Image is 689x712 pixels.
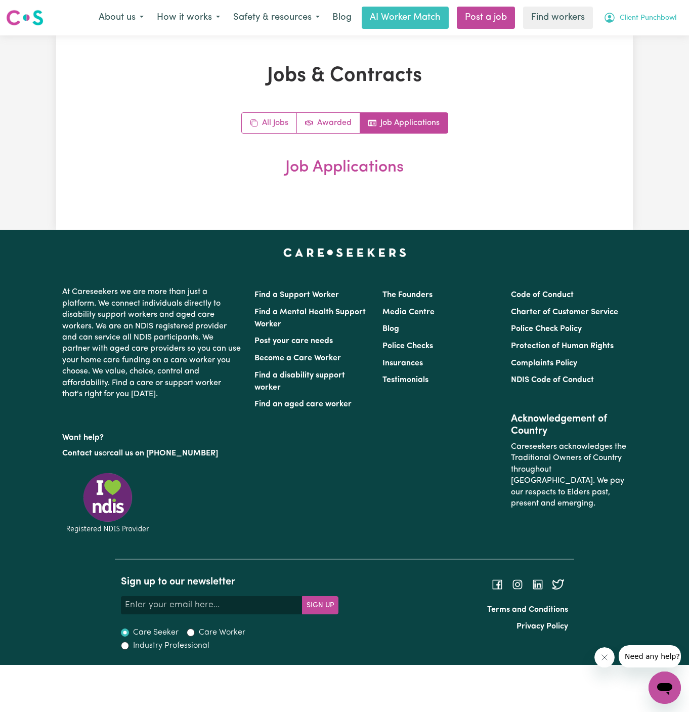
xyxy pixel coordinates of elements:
a: Insurances [382,359,423,367]
a: Post a job [457,7,515,29]
a: call us on [PHONE_NUMBER] [110,449,218,457]
h2: Sign up to our newsletter [121,576,338,588]
a: Follow Careseekers on Twitter [552,580,564,589]
a: Post your care needs [254,337,333,345]
h1: Jobs & Contracts [110,64,579,88]
h2: Acknowledgement of Country [511,413,627,437]
a: Find a disability support worker [254,371,345,392]
a: All jobs [242,113,297,133]
button: Subscribe [302,596,338,614]
p: Want help? [62,428,242,443]
a: Job applications [360,113,448,133]
a: The Founders [382,291,433,299]
a: Blog [326,7,358,29]
a: Find an aged care worker [254,400,352,408]
label: Industry Professional [133,640,209,652]
iframe: Close message [594,647,615,667]
a: Code of Conduct [511,291,574,299]
h2: Job Applications [110,158,579,177]
input: Enter your email here... [121,596,303,614]
a: Blog [382,325,399,333]
iframe: Button to launch messaging window [649,672,681,704]
img: Registered NDIS provider [62,471,153,534]
a: Follow Careseekers on LinkedIn [532,580,544,589]
button: Safety & resources [227,7,326,28]
iframe: Message from company [619,645,681,667]
a: Complaints Policy [511,359,577,367]
label: Care Worker [199,626,245,639]
a: Become a Care Worker [254,354,341,362]
a: NDIS Code of Conduct [511,376,594,384]
a: Careseekers home page [283,248,406,256]
p: At Careseekers we are more than just a platform. We connect individuals directly to disability su... [62,282,242,404]
span: Client Punchbowl [620,13,676,24]
a: Terms and Conditions [487,606,568,614]
a: Active jobs [297,113,360,133]
p: or [62,444,242,463]
a: AI Worker Match [362,7,449,29]
a: Police Checks [382,342,433,350]
a: Charter of Customer Service [511,308,618,316]
button: About us [92,7,150,28]
img: Careseekers logo [6,9,44,27]
a: Find a Support Worker [254,291,339,299]
button: My Account [597,7,683,28]
a: Media Centre [382,308,435,316]
a: Testimonials [382,376,428,384]
a: Privacy Policy [516,622,568,631]
a: Follow Careseekers on Facebook [491,580,503,589]
a: Protection of Human Rights [511,342,614,350]
p: Careseekers acknowledges the Traditional Owners of Country throughout [GEOGRAPHIC_DATA]. We pay o... [511,437,627,513]
a: Find a Mental Health Support Worker [254,308,366,328]
a: Find workers [523,7,593,29]
a: Careseekers logo [6,6,44,29]
a: Follow Careseekers on Instagram [511,580,524,589]
a: Contact us [62,449,102,457]
label: Care Seeker [133,626,179,639]
button: How it works [150,7,227,28]
a: Police Check Policy [511,325,582,333]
